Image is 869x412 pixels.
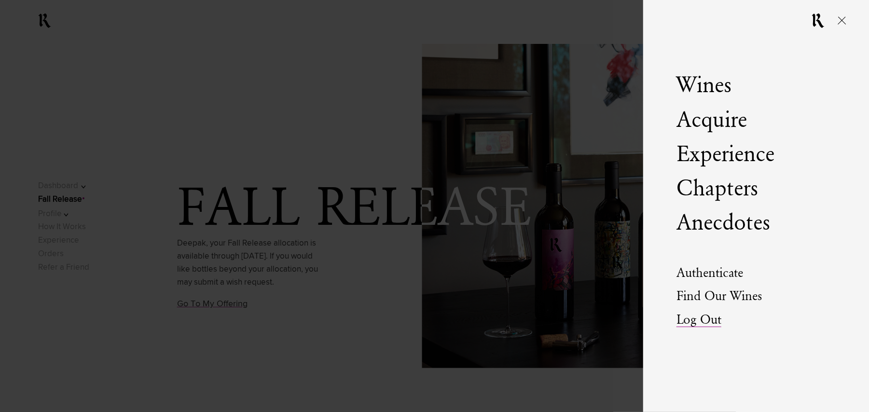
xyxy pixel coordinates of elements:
[676,290,762,303] a: Find Our Wines
[676,314,721,327] a: Log Out
[676,143,774,166] a: Experience
[676,109,747,132] a: Acquire
[676,178,758,201] a: Chapters
[812,13,825,28] a: RealmCellars
[676,212,770,235] a: Anecdotes
[676,267,743,280] a: Authenticate
[676,74,731,97] a: Wines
